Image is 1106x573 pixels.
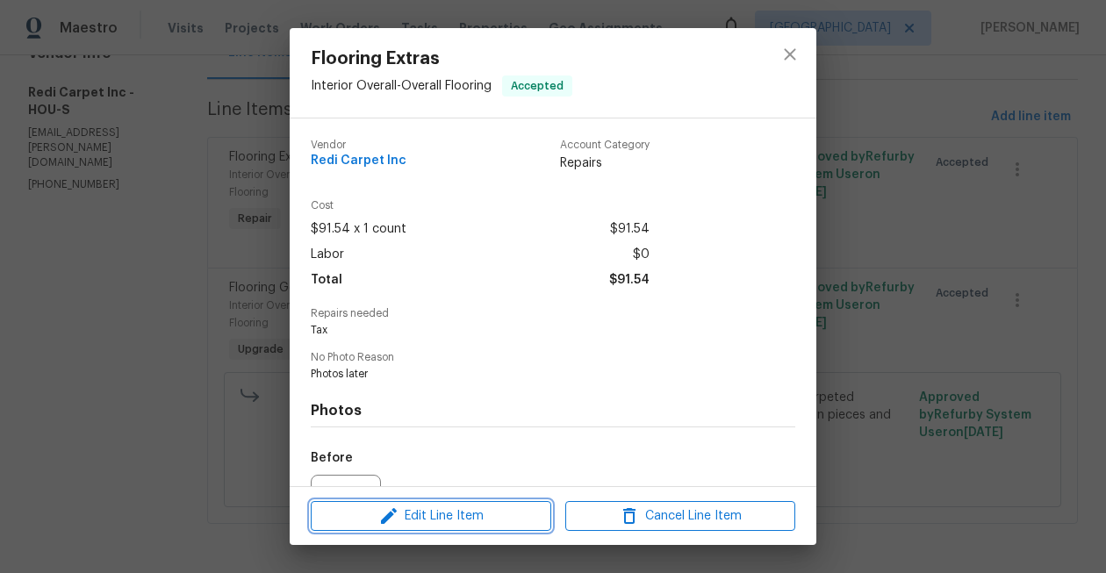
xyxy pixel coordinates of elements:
span: Account Category [560,140,650,151]
span: Photos later [311,367,747,382]
span: Total [311,268,342,293]
button: Edit Line Item [311,501,551,532]
span: $0 [633,242,650,268]
span: Edit Line Item [316,505,546,527]
span: Tax [311,323,747,338]
span: Flooring Extras [311,49,572,68]
span: Accepted [504,77,571,95]
span: Cancel Line Item [571,505,790,527]
button: close [769,33,811,75]
h5: Before [311,452,353,464]
span: Repairs [560,154,650,172]
span: $91.54 [609,268,650,293]
span: Vendor [311,140,406,151]
button: Cancel Line Item [565,501,795,532]
span: No Photo Reason [311,352,795,363]
span: $91.54 x 1 count [311,217,406,242]
h4: Photos [311,402,795,419]
span: Labor [311,242,344,268]
span: Repairs needed [311,308,795,319]
span: Cost [311,200,650,211]
span: Redi Carpet Inc [311,154,406,168]
span: Interior Overall - Overall Flooring [311,80,492,92]
span: $91.54 [610,217,650,242]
